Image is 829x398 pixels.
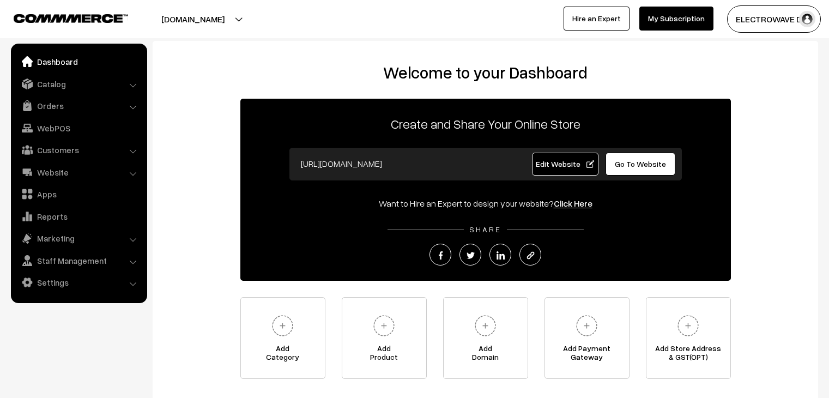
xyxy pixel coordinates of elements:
img: user [799,11,815,27]
a: Website [14,162,143,182]
a: WebPOS [14,118,143,138]
a: Hire an Expert [564,7,630,31]
a: AddCategory [240,297,325,379]
a: Orders [14,96,143,116]
span: SHARE [464,225,507,234]
a: COMMMERCE [14,11,109,24]
a: Click Here [554,198,592,209]
div: Want to Hire an Expert to design your website? [240,197,731,210]
a: AddDomain [443,297,528,379]
img: plus.svg [673,311,703,341]
a: Apps [14,184,143,204]
a: Edit Website [532,153,598,176]
span: Add Store Address & GST(OPT) [646,344,730,366]
a: Marketing [14,228,143,248]
button: ELECTROWAVE DE… [727,5,821,33]
a: Go To Website [606,153,676,176]
span: Add Payment Gateway [545,344,629,366]
a: Catalog [14,74,143,94]
span: Edit Website [536,159,594,168]
a: My Subscription [639,7,713,31]
span: Go To Website [615,159,666,168]
img: plus.svg [268,311,298,341]
button: [DOMAIN_NAME] [123,5,263,33]
img: plus.svg [470,311,500,341]
a: Add Store Address& GST(OPT) [646,297,731,379]
a: Customers [14,140,143,160]
a: Settings [14,273,143,292]
p: Create and Share Your Online Store [240,114,731,134]
img: plus.svg [369,311,399,341]
a: Staff Management [14,251,143,270]
a: AddProduct [342,297,427,379]
a: Dashboard [14,52,143,71]
span: Add Category [241,344,325,366]
img: COMMMERCE [14,14,128,22]
a: Reports [14,207,143,226]
span: Add Domain [444,344,528,366]
h2: Welcome to your Dashboard [164,63,807,82]
span: Add Product [342,344,426,366]
img: plus.svg [572,311,602,341]
a: Add PaymentGateway [544,297,630,379]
